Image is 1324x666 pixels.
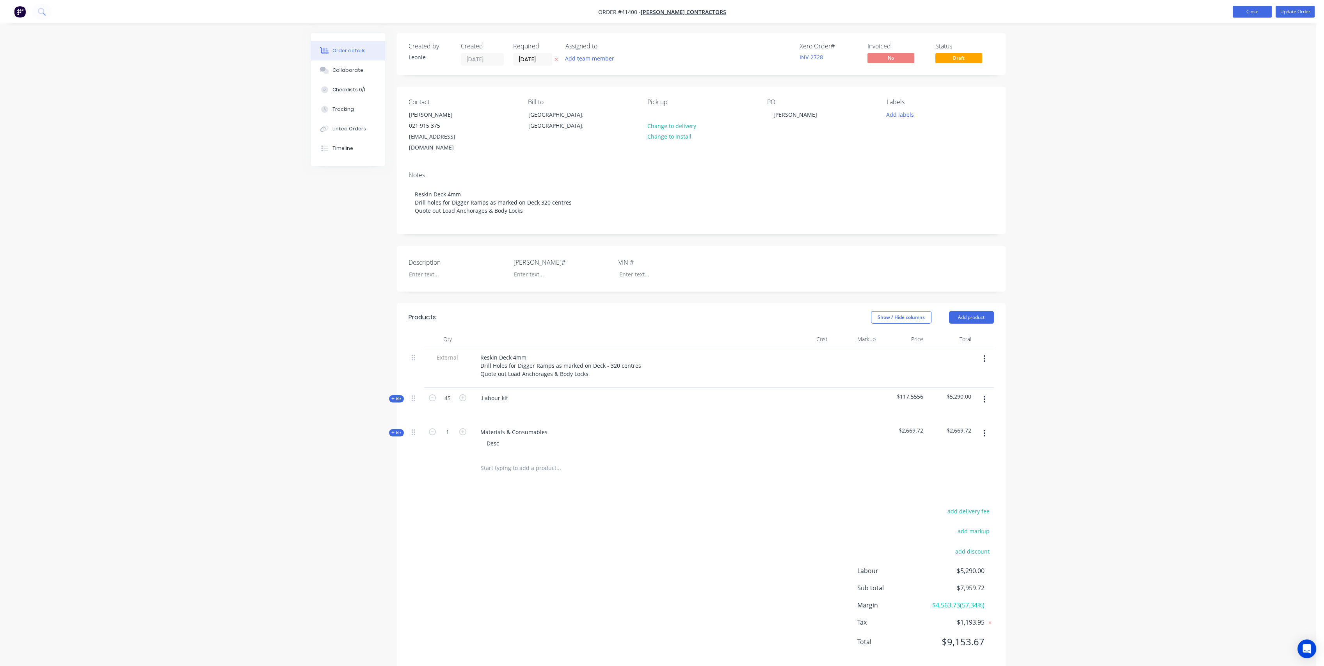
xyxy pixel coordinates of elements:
[951,546,994,556] button: add discount
[831,331,879,347] div: Markup
[929,426,971,435] span: $2,669.72
[474,426,554,438] div: Materials & Consumables
[647,98,754,106] div: Pick up
[480,438,505,449] div: Desc
[783,331,831,347] div: Cost
[565,53,618,64] button: Add team member
[857,566,927,575] span: Labour
[402,109,480,153] div: [PERSON_NAME]021 915 375[EMAIL_ADDRESS][DOMAIN_NAME]
[474,352,647,379] div: Reskin Deck 4mm Drill Holes for Digger Ramps as marked on Deck - 320 centres Quote out Load Ancho...
[618,258,716,267] label: VIN #
[926,331,974,347] div: Total
[643,120,700,131] button: Change to delivery
[409,120,474,131] div: 021 915 375
[409,182,994,223] div: Reskin Deck 4mm Drill holes for Digger Ramps as marked on Deck 320 centres Quote out Load Anchora...
[528,98,635,106] div: Bill to
[882,426,924,435] span: $2,669.72
[409,98,515,106] div: Contact
[926,635,984,649] span: $9,153.67
[767,109,823,120] div: [PERSON_NAME]
[522,109,600,134] div: [GEOGRAPHIC_DATA], [GEOGRAPHIC_DATA],
[944,506,994,516] button: add delivery fee
[879,331,927,347] div: Price
[332,125,366,132] div: Linked Orders
[389,429,404,436] div: Kit
[857,618,927,627] span: Tax
[409,109,474,120] div: [PERSON_NAME]
[409,43,451,50] div: Created by
[926,600,984,610] span: $4,563.73 ( 57.34 %)
[480,460,636,476] input: Start typing to add a product...
[311,61,385,80] button: Collaborate
[800,43,858,50] div: Xero Order #
[935,53,982,63] span: Draft
[332,86,365,93] div: Checklists 0/1
[332,67,363,74] div: Collaborate
[929,392,971,401] span: $5,290.00
[882,392,924,401] span: $117.5556
[14,6,26,18] img: Factory
[409,131,474,153] div: [EMAIL_ADDRESS][DOMAIN_NAME]
[767,98,874,106] div: PO
[332,106,354,113] div: Tracking
[409,171,994,179] div: Notes
[528,109,593,131] div: [GEOGRAPHIC_DATA], [GEOGRAPHIC_DATA],
[391,396,402,402] span: Kit
[882,109,918,119] button: Add labels
[598,8,641,16] span: Order #41400 -
[857,600,927,610] span: Margin
[391,430,402,436] span: Kit
[311,139,385,158] button: Timeline
[867,43,926,50] div: Invoiced
[474,392,514,404] div: .Labour kit
[641,8,726,16] a: [PERSON_NAME] Contractors
[565,43,643,50] div: Assigned to
[871,311,931,324] button: Show / Hide columns
[311,80,385,100] button: Checklists 0/1
[561,53,618,64] button: Add team member
[887,98,993,106] div: Labels
[311,100,385,119] button: Tracking
[926,566,984,575] span: $5,290.00
[332,145,353,152] div: Timeline
[424,331,471,347] div: Qty
[461,43,504,50] div: Created
[427,353,468,361] span: External
[1276,6,1315,18] button: Update Order
[800,53,823,61] a: INV-2728
[857,583,927,593] span: Sub total
[857,637,927,646] span: Total
[643,131,695,142] button: Change to install
[1233,6,1272,18] button: Close
[332,47,366,54] div: Order details
[935,43,994,50] div: Status
[389,395,404,402] div: Kit
[409,258,506,267] label: Description
[926,583,984,593] span: $7,959.72
[409,53,451,61] div: Leonie
[949,311,994,324] button: Add product
[311,41,385,61] button: Order details
[954,526,994,536] button: add markup
[513,43,556,50] div: Required
[1297,639,1316,658] div: Open Intercom Messenger
[867,53,914,63] span: No
[926,618,984,627] span: $1,193.95
[514,258,611,267] label: [PERSON_NAME]#
[409,313,436,322] div: Products
[311,119,385,139] button: Linked Orders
